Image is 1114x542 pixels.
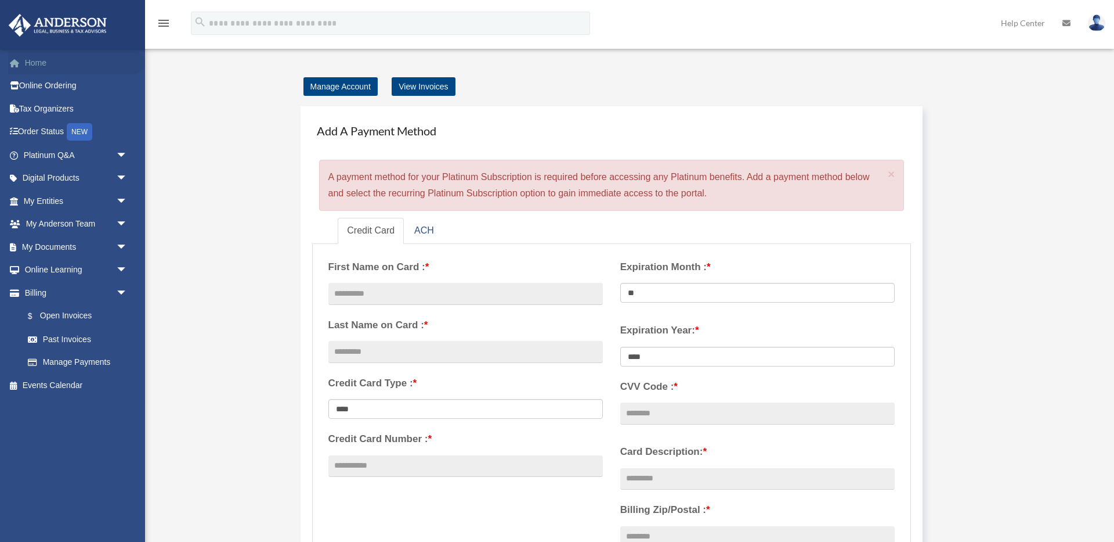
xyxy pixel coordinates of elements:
[8,143,145,167] a: Platinum Q&Aarrow_drop_down
[116,167,139,191] span: arrow_drop_down
[8,74,145,98] a: Online Ordering
[8,374,145,397] a: Events Calendar
[16,304,145,328] a: $Open Invoices
[157,16,171,30] i: menu
[116,281,139,305] span: arrow_drop_down
[34,309,40,324] span: $
[8,51,145,74] a: Home
[8,167,145,190] a: Digital Productsarrow_drop_down
[8,281,145,304] a: Billingarrow_drop_down
[116,259,139,282] span: arrow_drop_down
[328,259,603,276] label: First Name on Card :
[8,259,145,282] a: Online Learningarrow_drop_down
[16,328,145,351] a: Past Invoices
[157,20,171,30] a: menu
[8,213,145,236] a: My Anderson Teamarrow_drop_down
[620,322,895,339] label: Expiration Year:
[888,168,895,180] button: Close
[116,213,139,236] span: arrow_drop_down
[888,167,895,181] span: ×
[67,123,92,141] div: NEW
[303,77,378,96] a: Manage Account
[620,259,895,276] label: Expiration Month :
[194,16,207,28] i: search
[8,189,145,213] a: My Entitiesarrow_drop_down
[8,235,145,259] a: My Documentsarrow_drop_down
[328,375,603,392] label: Credit Card Type :
[116,143,139,167] span: arrow_drop_down
[328,317,603,334] label: Last Name on Card :
[328,430,603,448] label: Credit Card Number :
[392,77,455,96] a: View Invoices
[312,118,912,143] h4: Add A Payment Method
[16,351,139,374] a: Manage Payments
[620,378,895,396] label: CVV Code :
[405,218,443,244] a: ACH
[620,443,895,461] label: Card Description:
[116,235,139,259] span: arrow_drop_down
[8,120,145,144] a: Order StatusNEW
[338,218,404,244] a: Credit Card
[116,189,139,213] span: arrow_drop_down
[319,160,905,211] div: A payment method for your Platinum Subscription is required before accessing any Platinum benefit...
[8,97,145,120] a: Tax Organizers
[620,501,895,519] label: Billing Zip/Postal :
[1088,15,1105,31] img: User Pic
[5,14,110,37] img: Anderson Advisors Platinum Portal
